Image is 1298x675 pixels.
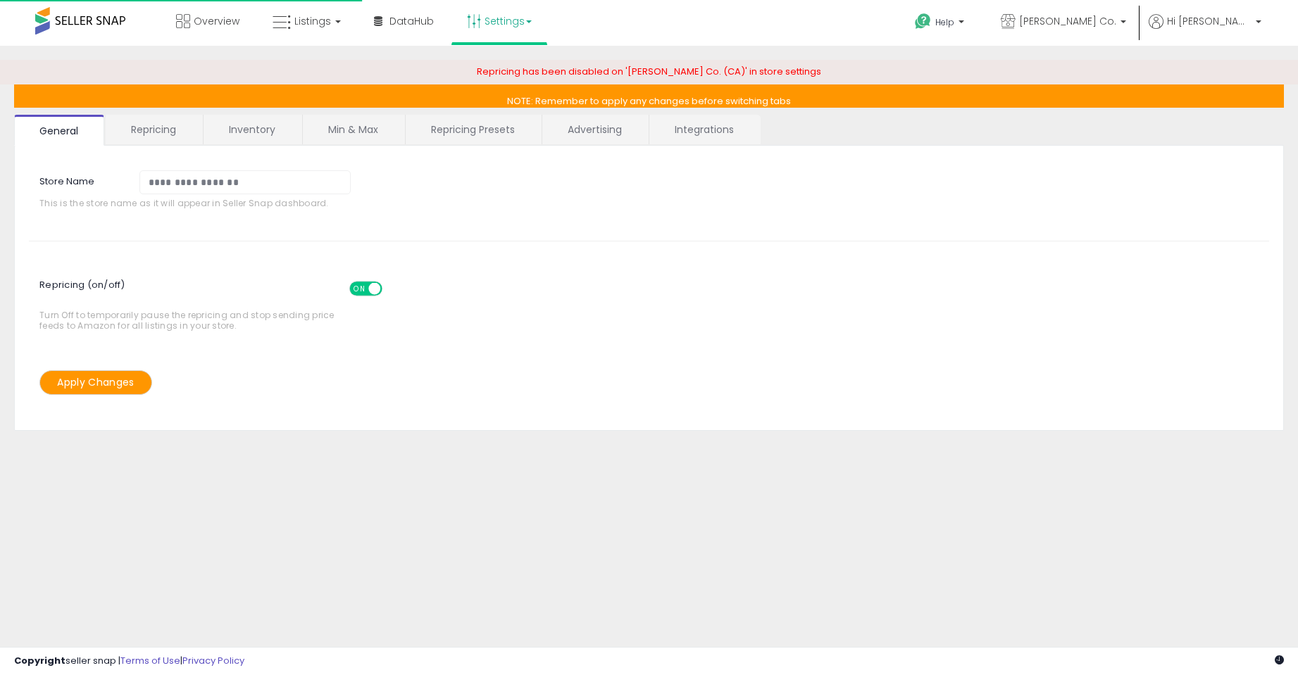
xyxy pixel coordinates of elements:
[542,115,647,144] a: Advertising
[39,198,361,208] span: This is the store name as it will appear in Seller Snap dashboard.
[294,14,331,28] span: Listings
[406,115,540,144] a: Repricing Presets
[914,13,932,30] i: Get Help
[39,370,152,395] button: Apply Changes
[389,14,434,28] span: DataHub
[120,654,180,667] a: Terms of Use
[106,115,201,144] a: Repricing
[14,115,104,146] a: General
[182,654,244,667] a: Privacy Policy
[303,115,404,144] a: Min & Max
[39,275,342,332] span: Turn Off to temporarily pause the repricing and stop sending price feeds to Amazon for all listin...
[1149,14,1261,46] a: Hi [PERSON_NAME]
[14,654,65,667] strong: Copyright
[194,14,239,28] span: Overview
[904,2,978,46] a: Help
[477,65,821,78] span: Repricing has been disabled on '[PERSON_NAME] Co. (CA)' in store settings
[204,115,301,144] a: Inventory
[1019,14,1116,28] span: [PERSON_NAME] Co.
[380,282,403,294] span: OFF
[14,84,1284,108] p: NOTE: Remember to apply any changes before switching tabs
[29,170,129,189] label: Store Name
[14,655,244,668] div: seller snap | |
[1167,14,1252,28] span: Hi [PERSON_NAME]
[39,271,395,310] span: Repricing (on/off)
[351,282,368,294] span: ON
[935,16,954,28] span: Help
[649,115,759,144] a: Integrations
